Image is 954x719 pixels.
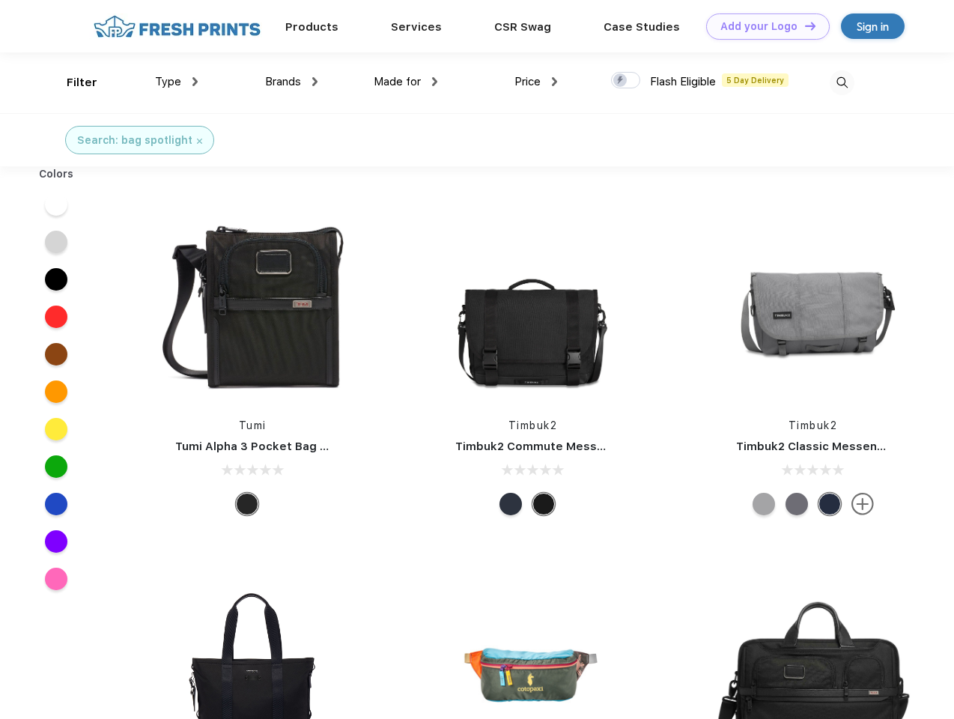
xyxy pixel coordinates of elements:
span: Brands [265,75,301,88]
img: func=resize&h=266 [714,204,913,403]
img: DT [805,22,815,30]
div: Filter [67,74,97,91]
div: Eco Army Pop [786,493,808,515]
div: Eco Nautical [818,493,841,515]
a: Timbuk2 [508,419,558,431]
div: Black [236,493,258,515]
a: Timbuk2 [789,419,838,431]
div: Eco Rind Pop [753,493,775,515]
div: Sign in [857,18,889,35]
img: dropdown.png [432,77,437,86]
div: Eco Nautical [499,493,522,515]
div: Colors [28,166,85,182]
a: Tumi Alpha 3 Pocket Bag Small [175,440,350,453]
img: func=resize&h=266 [433,204,632,403]
img: desktop_search.svg [830,70,854,95]
a: Tumi [239,419,267,431]
div: Eco Black [532,493,555,515]
div: Search: bag spotlight [77,133,192,148]
img: dropdown.png [552,77,557,86]
img: dropdown.png [192,77,198,86]
div: Add your Logo [720,20,797,33]
img: func=resize&h=266 [153,204,352,403]
span: Price [514,75,541,88]
a: Timbuk2 Classic Messenger Bag [736,440,922,453]
img: filter_cancel.svg [197,139,202,144]
img: fo%20logo%202.webp [89,13,265,40]
a: Products [285,20,338,34]
span: Made for [374,75,421,88]
a: Sign in [841,13,905,39]
img: more.svg [851,493,874,515]
a: Timbuk2 Commute Messenger Bag [455,440,656,453]
span: Type [155,75,181,88]
img: dropdown.png [312,77,318,86]
span: 5 Day Delivery [722,73,789,87]
span: Flash Eligible [650,75,716,88]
